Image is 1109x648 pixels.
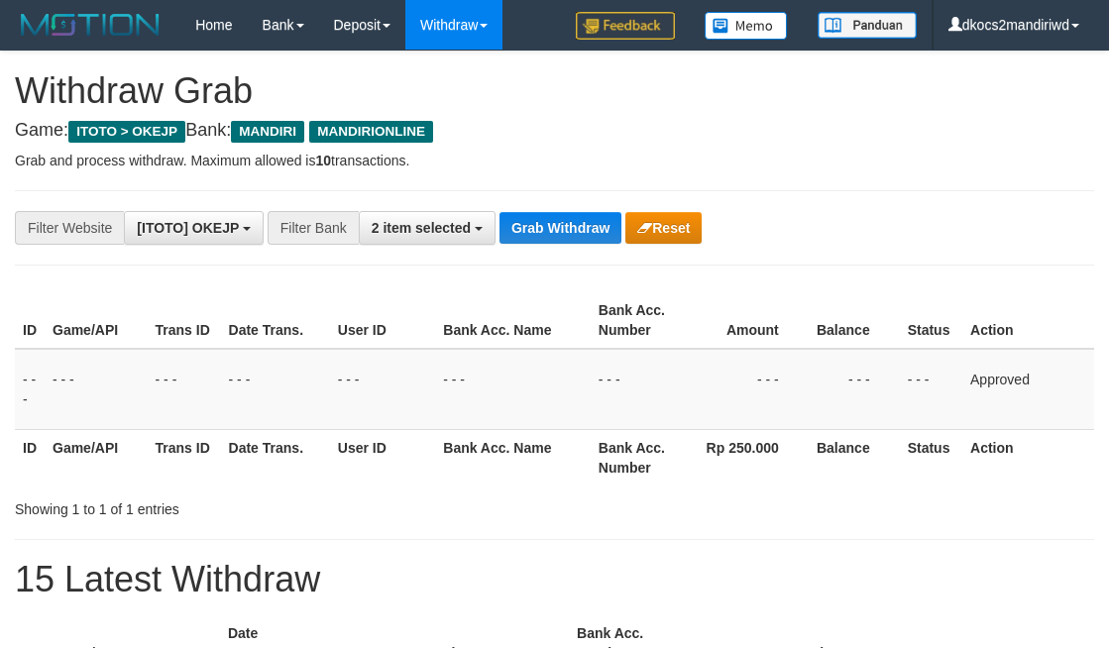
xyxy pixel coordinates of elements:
[148,349,221,430] td: - - -
[900,429,962,486] th: Status
[15,491,447,519] div: Showing 1 to 1 of 1 entries
[962,292,1094,349] th: Action
[962,429,1094,486] th: Action
[268,211,359,245] div: Filter Bank
[221,349,330,430] td: - - -
[359,211,496,245] button: 2 item selected
[15,429,45,486] th: ID
[372,220,471,236] span: 2 item selected
[591,429,689,486] th: Bank Acc. Number
[15,292,45,349] th: ID
[818,12,917,39] img: panduan.png
[435,292,591,349] th: Bank Acc. Name
[330,292,436,349] th: User ID
[900,349,962,430] td: - - -
[148,429,221,486] th: Trans ID
[900,292,962,349] th: Status
[689,292,809,349] th: Amount
[809,429,900,486] th: Balance
[15,121,1094,141] h4: Game: Bank:
[435,349,591,430] td: - - -
[221,292,330,349] th: Date Trans.
[576,12,675,40] img: Feedback.jpg
[124,211,264,245] button: [ITOTO] OKEJP
[625,212,702,244] button: Reset
[68,121,185,143] span: ITOTO > OKEJP
[809,292,900,349] th: Balance
[315,153,331,168] strong: 10
[809,349,900,430] td: - - -
[148,292,221,349] th: Trans ID
[15,10,166,40] img: MOTION_logo.png
[689,349,809,430] td: - - -
[309,121,433,143] span: MANDIRIONLINE
[330,349,436,430] td: - - -
[435,429,591,486] th: Bank Acc. Name
[591,349,689,430] td: - - -
[499,212,621,244] button: Grab Withdraw
[221,429,330,486] th: Date Trans.
[15,151,1094,170] p: Grab and process withdraw. Maximum allowed is transactions.
[15,349,45,430] td: - - -
[15,560,1094,599] h1: 15 Latest Withdraw
[231,121,304,143] span: MANDIRI
[15,71,1094,111] h1: Withdraw Grab
[45,429,148,486] th: Game/API
[45,292,148,349] th: Game/API
[45,349,148,430] td: - - -
[962,349,1094,430] td: Approved
[705,12,788,40] img: Button%20Memo.svg
[330,429,436,486] th: User ID
[689,429,809,486] th: Rp 250.000
[137,220,239,236] span: [ITOTO] OKEJP
[591,292,689,349] th: Bank Acc. Number
[15,211,124,245] div: Filter Website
